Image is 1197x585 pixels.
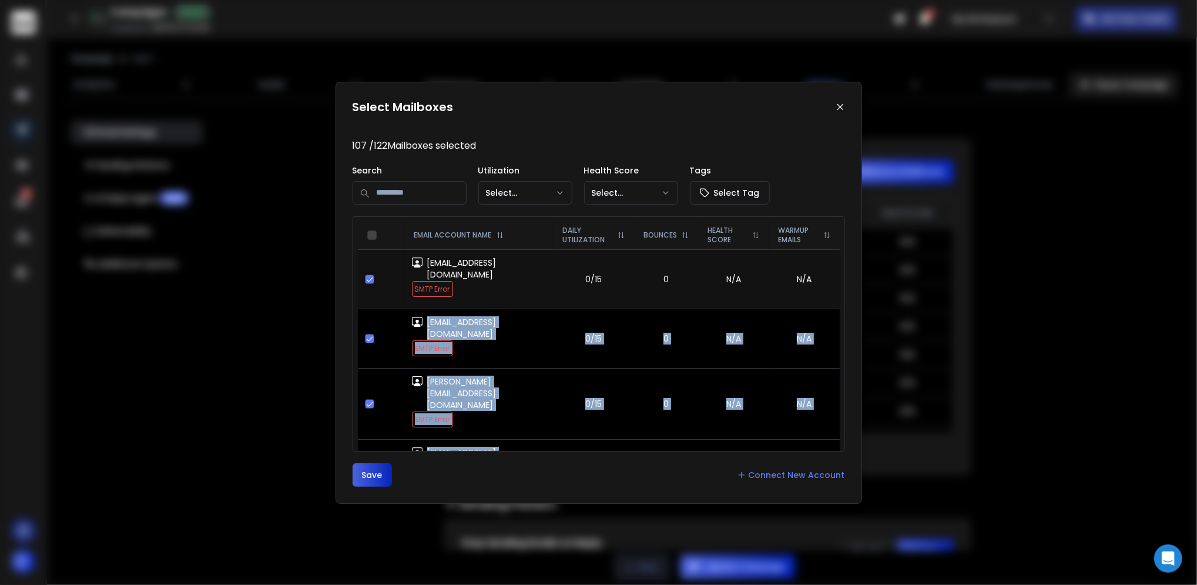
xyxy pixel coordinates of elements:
p: DAILY UTILIZATION [562,226,612,245]
p: Search [353,165,467,176]
td: 0/15 [553,440,633,499]
p: [EMAIL_ADDRESS][DOMAIN_NAME] [427,257,546,280]
td: 0/15 [553,309,633,369]
button: Select Tag [690,181,770,205]
h1: Select Mailboxes [353,99,454,115]
p: Health Score [584,165,678,176]
span: SMTP Error [412,412,453,427]
button: Select... [478,181,572,205]
td: N/A [769,440,839,499]
p: 0 [641,398,691,410]
p: BOUNCES [643,230,677,240]
p: 107 / 122 Mailboxes selected [353,139,845,153]
p: 0 [641,273,691,285]
p: HEALTH SCORE [708,226,748,245]
td: N/A [769,309,839,369]
span: SMTP Error [412,281,453,297]
td: 0/15 [553,250,633,309]
div: EMAIL ACCOUNT NAME [414,230,544,240]
p: [EMAIL_ADDRESS][DOMAIN_NAME] [427,447,546,470]
div: Open Intercom Messenger [1154,544,1182,573]
button: Save [353,463,392,487]
p: WARMUP EMAILS [778,226,818,245]
p: [PERSON_NAME][EMAIL_ADDRESS][DOMAIN_NAME] [427,376,546,411]
td: N/A [769,250,839,309]
p: Tags [690,165,770,176]
button: Select... [584,181,678,205]
p: N/A [705,398,762,410]
p: N/A [705,333,762,345]
a: Connect New Account [737,469,845,481]
p: [EMAIL_ADDRESS][DOMAIN_NAME] [427,316,546,340]
span: SMTP Error [412,340,453,356]
p: 0 [641,333,691,345]
td: 0/15 [553,369,633,440]
p: Utilization [478,165,572,176]
p: N/A [705,273,762,285]
td: N/A [769,369,839,440]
